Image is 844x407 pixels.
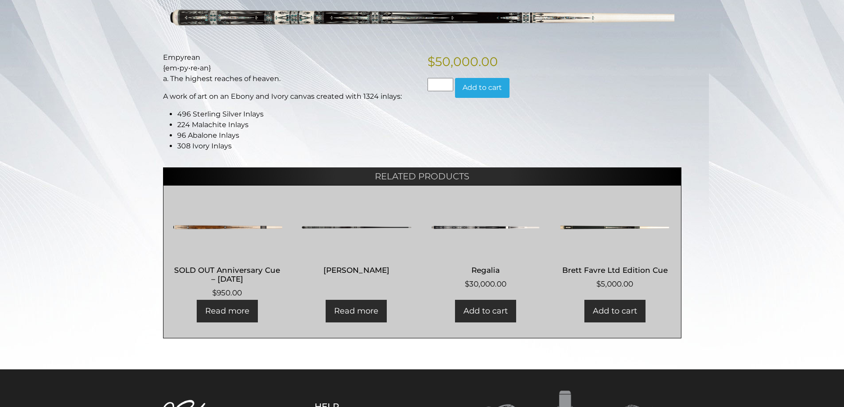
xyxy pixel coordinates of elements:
[596,279,633,288] bdi: 5,000.00
[177,141,417,151] li: 308 Ivory Inlays
[197,300,258,322] a: Read more about “SOLD OUT Anniversary Cue - DEC 4”
[465,279,469,288] span: $
[301,201,412,254] img: Aurelia
[596,279,601,288] span: $
[212,288,242,297] bdi: 950.00
[428,54,498,69] bdi: 50,000.00
[301,262,412,279] h2: [PERSON_NAME]
[212,288,217,297] span: $
[455,78,510,98] button: Add to cart
[177,130,417,141] li: 96 Abalone Inlays
[172,262,283,288] h2: SOLD OUT Anniversary Cue – [DATE]
[326,300,387,322] a: Read more about “Aurelia”
[163,52,417,84] p: Empyrean {em•py•re•an} a. The highest reaches of heaven.
[172,201,283,299] a: SOLD OUT Anniversary Cue – [DATE] $950.00
[428,54,435,69] span: $
[301,201,412,279] a: [PERSON_NAME]
[455,300,516,322] a: Add to cart: “Regalia”
[560,201,670,290] a: Brett Favre Ltd Edition Cue $5,000.00
[172,201,283,254] img: SOLD OUT Anniversary Cue - DEC 4
[560,262,670,279] h2: Brett Favre Ltd Edition Cue
[431,201,541,290] a: Regalia $30,000.00
[431,262,541,279] h2: Regalia
[465,279,506,288] bdi: 30,000.00
[431,201,541,254] img: Regalia
[177,109,417,120] li: 496 Sterling Silver Inlays
[428,78,453,91] input: Product quantity
[163,167,681,185] h2: Related products
[177,120,417,130] li: 224 Malachite Inlays
[560,201,670,254] img: Brett Favre Ltd Edition Cue
[163,91,417,102] p: A work of art on an Ebony and Ivory canvas created with 1324 inlays:
[584,300,646,322] a: Add to cart: “Brett Favre Ltd Edition Cue”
